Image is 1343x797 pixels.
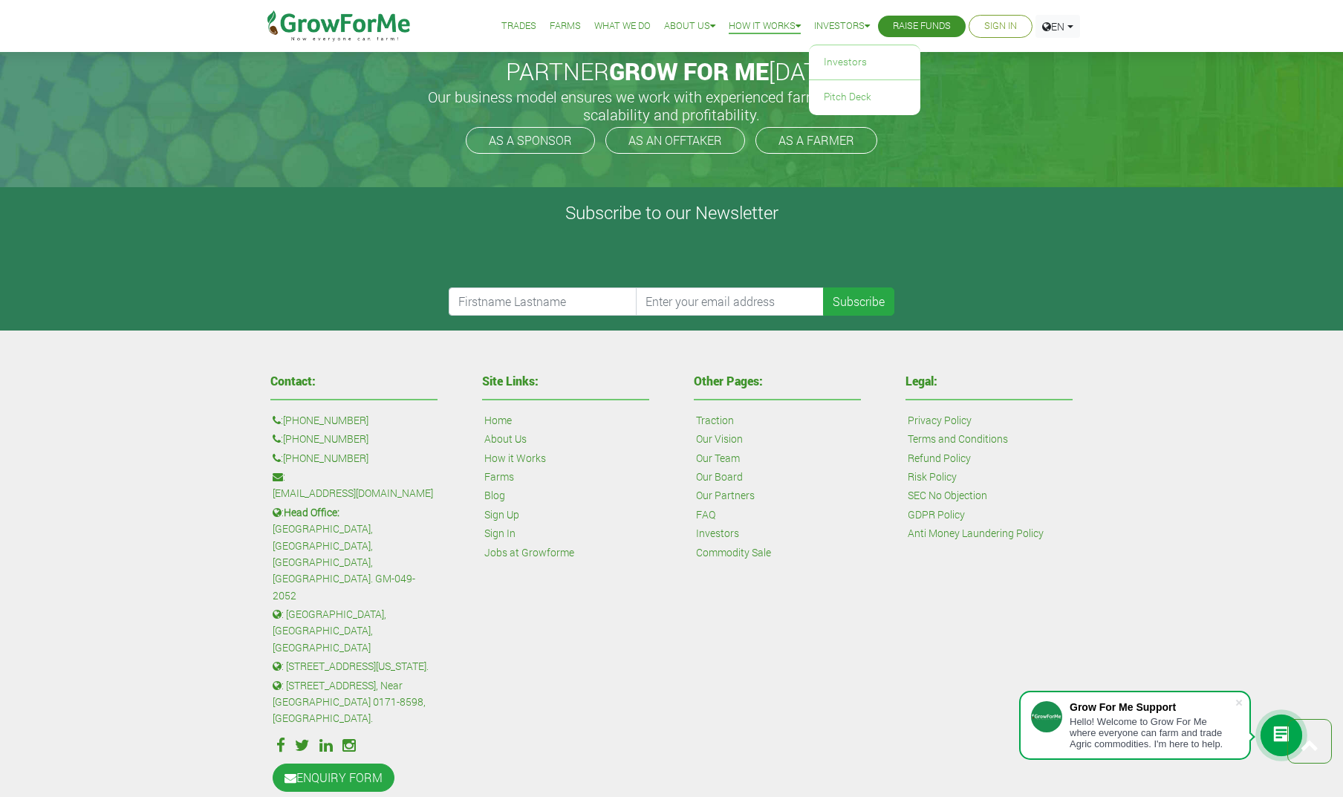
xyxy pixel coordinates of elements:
a: AS A SPONSOR [466,127,595,154]
h5: Our business model ensures we work with experienced farmers to promote scalability and profitabil... [412,88,931,123]
a: How it Works [729,19,801,34]
div: Grow For Me Support [1070,701,1235,713]
h4: Legal: [905,375,1073,387]
h4: Contact: [270,375,438,387]
a: Traction [696,412,734,429]
a: Investors [809,45,920,79]
h4: Other Pages: [694,375,861,387]
a: Investors [696,525,739,541]
a: Farms [550,19,581,34]
a: Anti Money Laundering Policy [908,525,1044,541]
a: Commodity Sale [696,544,771,561]
a: [PHONE_NUMBER] [283,412,368,429]
a: Risk Policy [908,469,957,485]
div: Hello! Welcome to Grow For Me where everyone can farm and trade Agric commodities. I'm here to help. [1070,716,1235,749]
iframe: reCAPTCHA [449,230,674,287]
a: [EMAIL_ADDRESS][DOMAIN_NAME] [273,485,433,501]
a: Our Board [696,469,743,485]
a: AS AN OFFTAKER [605,127,745,154]
a: ENQUIRY FORM [273,764,394,792]
input: Firstname Lastname [449,287,637,316]
a: Pitch Deck [809,80,920,114]
a: [PHONE_NUMBER] [283,450,368,466]
a: GDPR Policy [908,507,965,523]
a: Farms [484,469,514,485]
a: Trades [501,19,536,34]
button: Subscribe [823,287,894,316]
a: Jobs at Growforme [484,544,574,561]
h4: Subscribe to our Newsletter [19,202,1324,224]
p: : [273,450,435,466]
p: : [273,469,435,502]
a: Terms and Conditions [908,431,1008,447]
a: Sign In [484,525,516,541]
a: Investors [814,19,870,34]
a: Privacy Policy [908,412,972,429]
a: Refund Policy [908,450,971,466]
a: AS A FARMER [755,127,877,154]
a: SEC No Objection [908,487,987,504]
a: Our Team [696,450,740,466]
a: What We Do [594,19,651,34]
a: FAQ [696,507,715,523]
a: [PHONE_NUMBER] [283,431,368,447]
p: : [GEOGRAPHIC_DATA], [GEOGRAPHIC_DATA], [GEOGRAPHIC_DATA] [273,606,435,656]
span: GROW FOR ME [609,55,769,87]
input: Enter your email address [636,287,825,316]
a: Sign In [984,19,1017,34]
p: : [GEOGRAPHIC_DATA], [GEOGRAPHIC_DATA], [GEOGRAPHIC_DATA], [GEOGRAPHIC_DATA]. GM-049-2052 [273,504,435,604]
p: : [STREET_ADDRESS], Near [GEOGRAPHIC_DATA] 0171-8598, [GEOGRAPHIC_DATA]. [273,677,435,727]
a: Sign Up [484,507,519,523]
p: : [273,431,435,447]
a: Home [484,412,512,429]
p: : [273,412,435,429]
a: Raise Funds [893,19,951,34]
h2: PARTNER [DATE] [265,57,1078,85]
a: How it Works [484,450,546,466]
a: Our Partners [696,487,755,504]
a: Our Vision [696,431,743,447]
a: Blog [484,487,505,504]
p: : [STREET_ADDRESS][US_STATE]. [273,658,435,674]
a: About Us [484,431,527,447]
a: EN [1035,15,1080,38]
h4: Site Links: [482,375,649,387]
b: Head Office: [284,505,339,519]
a: About Us [664,19,715,34]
